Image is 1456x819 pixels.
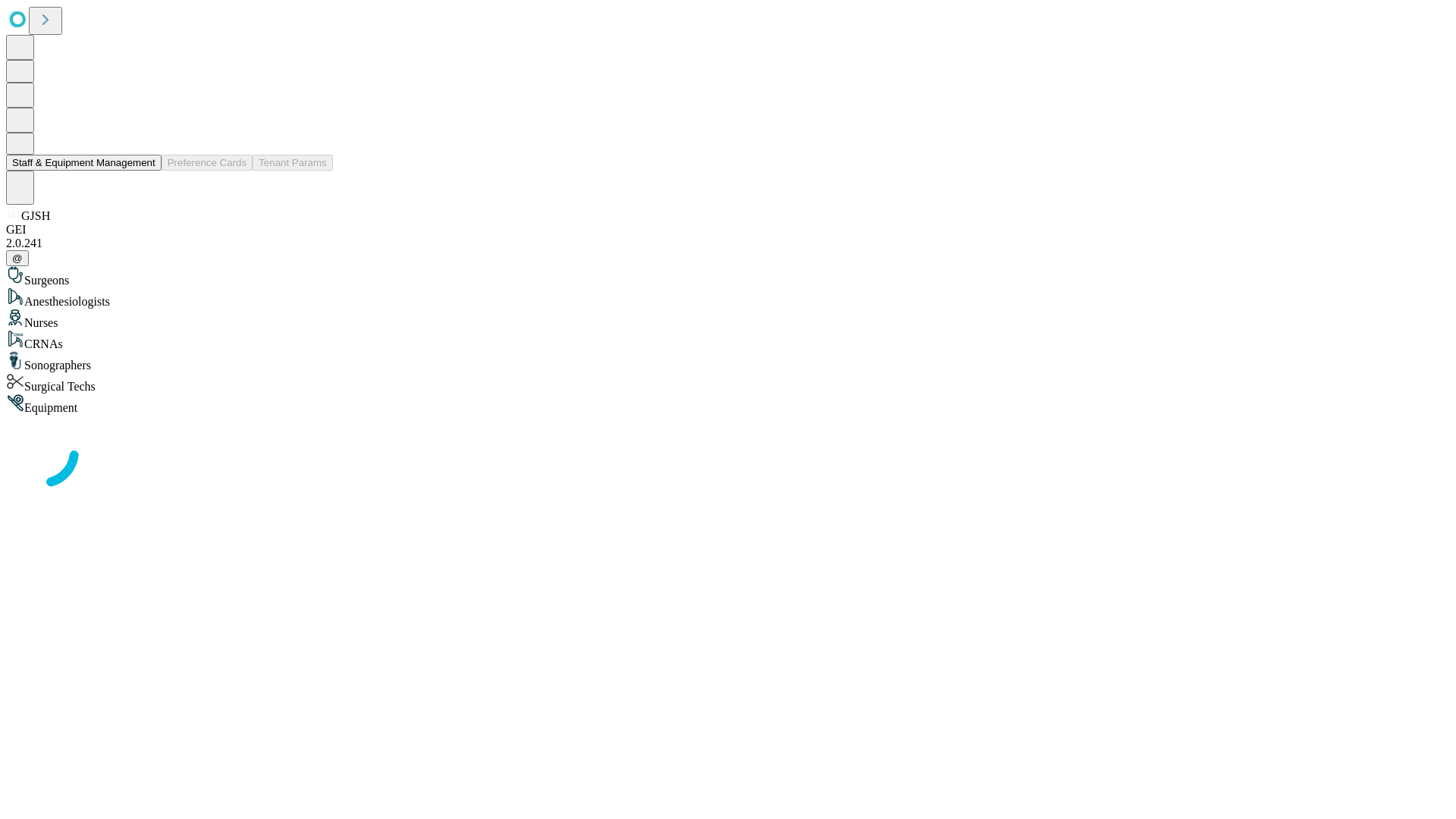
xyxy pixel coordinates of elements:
[6,250,29,266] button: @
[6,309,1450,330] div: Nurses
[6,287,1450,309] div: Anesthesiologists
[162,155,253,171] button: Preference Cards
[6,372,1450,394] div: Surgical Techs
[253,155,333,171] button: Tenant Params
[6,394,1450,415] div: Equipment
[6,223,1450,237] div: GEI
[6,351,1450,372] div: Sonographers
[6,330,1450,351] div: CRNAs
[6,266,1450,287] div: Surgeons
[6,155,162,171] button: Staff & Equipment Management
[12,253,23,264] span: @
[21,209,50,222] span: GJSH
[6,237,1450,250] div: 2.0.241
